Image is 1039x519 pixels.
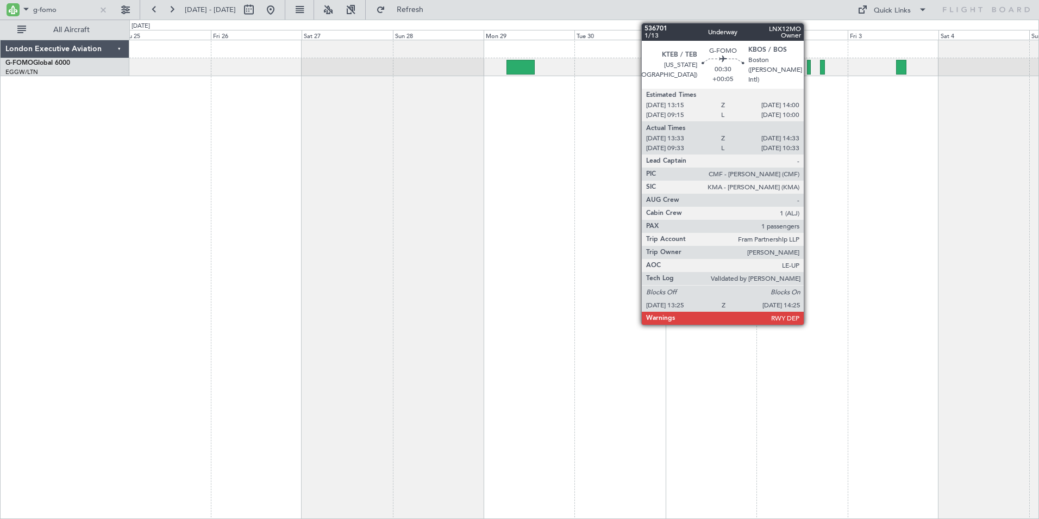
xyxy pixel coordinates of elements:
span: All Aircraft [28,26,115,34]
div: Fri 26 [211,30,302,40]
div: Tue 30 [574,30,665,40]
div: Wed 1 [666,30,756,40]
button: All Aircraft [12,21,118,39]
a: G-FOMOGlobal 6000 [5,60,70,66]
div: Fri 3 [848,30,938,40]
input: A/C (Reg. or Type) [33,2,96,18]
button: Refresh [371,1,436,18]
div: Sat 4 [938,30,1029,40]
div: Sat 27 [302,30,392,40]
div: Quick Links [874,5,911,16]
div: Mon 29 [484,30,574,40]
div: Sun 28 [393,30,484,40]
button: Quick Links [852,1,932,18]
span: Refresh [387,6,433,14]
span: [DATE] - [DATE] [185,5,236,15]
div: [DATE] [667,22,686,31]
div: Thu 2 [756,30,847,40]
a: EGGW/LTN [5,68,38,76]
span: G-FOMO [5,60,33,66]
div: [DATE] [132,22,150,31]
div: Thu 25 [120,30,211,40]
